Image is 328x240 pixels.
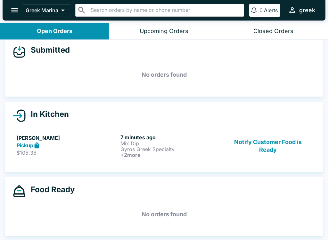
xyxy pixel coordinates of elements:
[264,7,278,13] p: Alerts
[13,63,315,86] h5: No orders found
[26,45,70,55] h4: Submitted
[13,203,315,226] h5: No orders found
[120,152,222,158] h6: + 2 more
[253,28,293,35] div: Closed Orders
[17,134,118,142] h5: [PERSON_NAME]
[225,134,311,158] button: Notify Customer Food is Ready
[259,7,263,13] p: 0
[26,7,58,13] p: Greek Marina
[37,28,72,35] div: Open Orders
[140,28,188,35] div: Upcoming Orders
[26,109,69,119] h4: In Kitchen
[26,185,75,194] h4: Food Ready
[6,2,23,18] button: open drawer
[120,146,222,152] p: Gyros Greek Specialty
[299,6,315,14] div: greek
[17,142,33,149] strong: Pickup
[13,130,315,162] a: [PERSON_NAME]Pickup$105.357 minutes agoMix DipGyros Greek Specialty+2moreNotify Customer Food is ...
[285,3,318,17] button: greek
[17,150,118,156] p: $105.35
[120,134,222,141] h6: 7 minutes ago
[89,6,241,15] input: Search orders by name or phone number
[120,141,222,146] p: Mix Dip
[23,4,70,16] button: Greek Marina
